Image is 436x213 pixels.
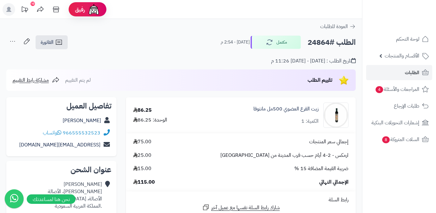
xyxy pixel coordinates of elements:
[393,16,430,29] img: logo-2.png
[405,68,419,77] span: الطلبات
[43,129,61,137] a: واتساب
[385,51,419,60] span: الأقسام والمنتجات
[382,135,419,144] span: السلات المتروكة
[308,76,332,84] span: تقييم الطلب
[382,136,390,143] span: 8
[396,35,419,44] span: لوحة التحكم
[31,2,35,6] div: 10
[320,23,348,30] span: العودة للطلبات
[17,3,32,17] a: تحديثات المنصة
[375,85,419,94] span: المراجعات والأسئلة
[221,39,250,45] small: [DATE] - 2:54 م
[211,204,280,211] span: شارك رابط السلة نفسها مع عميل آخر
[202,204,280,211] a: شارك رابط السلة نفسها مع عميل آخر
[371,118,419,127] span: إشعارات التحويلات البنكية
[320,23,356,30] a: العودة للطلبات
[220,152,348,159] span: ارمكس - 2-4 أيام حسب قرب المدينة من [GEOGRAPHIC_DATA]
[133,165,151,172] span: 15.00
[133,179,155,186] span: 115.00
[19,141,100,149] a: [EMAIL_ADDRESS][DOMAIN_NAME]
[301,118,319,125] div: الكمية: 1
[41,38,54,46] span: الفاتورة
[65,76,91,84] span: لم يتم التقييم
[36,35,68,49] a: الفاتورة
[253,105,319,113] a: زيت القرع العضوي 500مل مانتوفا
[63,129,100,137] a: 966555532523
[366,115,432,130] a: إشعارات التحويلات البنكية
[11,102,111,110] h2: تفاصيل العميل
[394,102,419,110] span: طلبات الإرجاع
[75,6,85,13] span: رفيق
[13,76,49,84] span: مشاركة رابط التقييم
[366,132,432,147] a: السلات المتروكة8
[271,57,356,65] div: تاريخ الطلب : [DATE] - [DATE] 11:26 م
[366,82,432,97] a: المراجعات والأسئلة4
[366,32,432,47] a: لوحة التحكم
[88,3,100,16] img: ai-face.png
[37,181,102,210] div: [PERSON_NAME] [PERSON_NAME]، الأصالة الأصالة، [GEOGRAPHIC_DATA] .المملكة العربية السعودية
[308,36,356,49] h2: الطلب #24864
[251,36,301,49] button: مكتمل
[128,196,353,204] div: رابط السلة
[11,166,111,174] h2: عنوان الشحن
[133,116,167,124] div: الوحدة: 86.25
[63,117,101,124] a: [PERSON_NAME]
[309,138,348,145] span: إجمالي سعر المنتجات
[133,138,151,145] span: 75.00
[366,98,432,114] a: طلبات الإرجاع
[376,86,383,93] span: 4
[366,65,432,80] a: الطلبات
[294,165,348,172] span: ضريبة القيمة المضافة 15 %
[13,76,59,84] a: مشاركة رابط التقييم
[319,179,348,186] span: الإجمالي النهائي
[133,107,152,114] div: 86.25
[133,152,151,159] span: 25.00
[324,103,348,128] img: 1722093025-%D8%B2%D9%8A%D8%AA%20%D8%A7%D9%84%D9%82%D8%B1%D8%B9%20500%D9%85%D9%84%20%D9%85%D8%A7%D...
